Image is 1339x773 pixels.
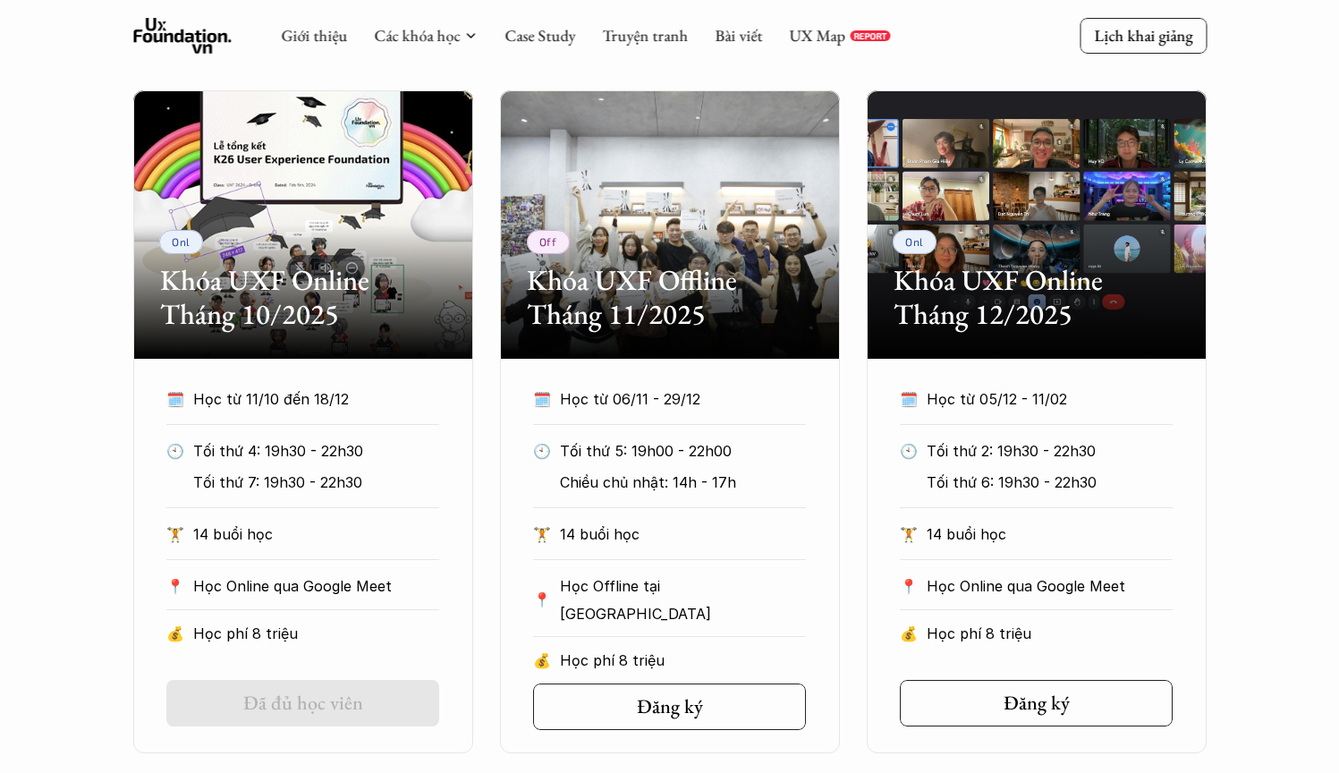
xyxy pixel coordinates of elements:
p: 14 buổi học [193,521,439,548]
p: Lịch khai giảng [1094,25,1192,46]
h5: Đăng ký [1004,692,1070,715]
a: Đăng ký [900,680,1173,726]
p: 🕙 [533,437,551,464]
h2: Khóa UXF Online Tháng 10/2025 [160,263,446,332]
h2: Khóa UXF Offline Tháng 11/2025 [527,263,813,332]
a: Giới thiệu [281,25,347,46]
p: Tối thứ 6: 19h30 - 22h30 [927,469,1173,496]
p: 🕙 [166,437,184,464]
p: 💰 [166,620,184,647]
p: REPORT [853,30,886,41]
a: Đăng ký [533,684,806,730]
p: 🏋️ [533,521,551,548]
p: Chiều chủ nhật: 14h - 17h [560,469,806,496]
p: Học từ 11/10 đến 18/12 [193,386,406,412]
h2: Khóa UXF Online Tháng 12/2025 [894,263,1180,332]
p: 🕙 [900,437,918,464]
p: Tối thứ 7: 19h30 - 22h30 [193,469,439,496]
p: Tối thứ 5: 19h00 - 22h00 [560,437,806,464]
p: Học Online qua Google Meet [927,573,1173,599]
p: 📍 [166,578,184,595]
p: Onl [172,235,191,248]
a: REPORT [850,30,890,41]
p: Tối thứ 4: 19h30 - 22h30 [193,437,439,464]
p: Học Online qua Google Meet [193,573,439,599]
p: 14 buổi học [560,521,806,548]
p: 📍 [533,591,551,608]
a: UX Map [789,25,845,46]
a: Các khóa học [374,25,460,46]
p: 🏋️ [900,521,918,548]
p: 🗓️ [166,386,184,412]
p: Tối thứ 2: 19h30 - 22h30 [927,437,1173,464]
p: 🗓️ [533,386,551,412]
p: Học phí 8 triệu [193,620,439,647]
p: 🏋️ [166,521,184,548]
p: Onl [905,235,924,248]
h5: Đăng ký [637,695,703,718]
p: 📍 [900,578,918,595]
a: Lịch khai giảng [1080,18,1207,53]
p: Off [539,235,557,248]
p: Học phí 8 triệu [560,647,806,674]
p: Học phí 8 triệu [927,620,1173,647]
p: 🗓️ [900,386,918,412]
p: Học từ 06/11 - 29/12 [560,386,773,412]
h5: Đã đủ học viên [243,692,363,715]
p: Học Offline tại [GEOGRAPHIC_DATA] [560,573,806,627]
p: 14 buổi học [927,521,1173,548]
a: Case Study [504,25,575,46]
a: Truyện tranh [602,25,688,46]
p: 💰 [900,620,918,647]
p: Học từ 05/12 - 11/02 [927,386,1140,412]
p: 💰 [533,647,551,674]
a: Bài viết [715,25,762,46]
